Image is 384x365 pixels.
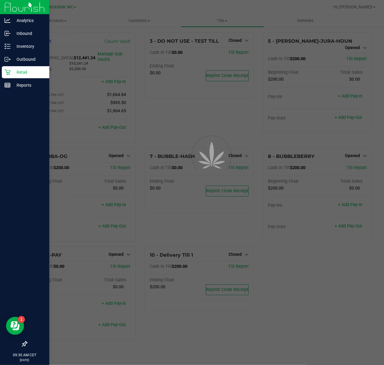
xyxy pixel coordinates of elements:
[3,352,47,358] p: 09:30 AM CDT
[11,56,47,63] p: Outbound
[11,82,47,89] p: Reports
[18,316,25,323] iframe: Resource center unread badge
[5,43,11,49] inline-svg: Inventory
[11,17,47,24] p: Analytics
[5,69,11,75] inline-svg: Retail
[11,30,47,37] p: Inbound
[5,82,11,88] inline-svg: Reports
[6,317,24,335] iframe: Resource center
[5,17,11,23] inline-svg: Analytics
[5,30,11,36] inline-svg: Inbound
[11,43,47,50] p: Inventory
[5,56,11,62] inline-svg: Outbound
[11,69,47,76] p: Retail
[3,358,47,362] p: [DATE]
